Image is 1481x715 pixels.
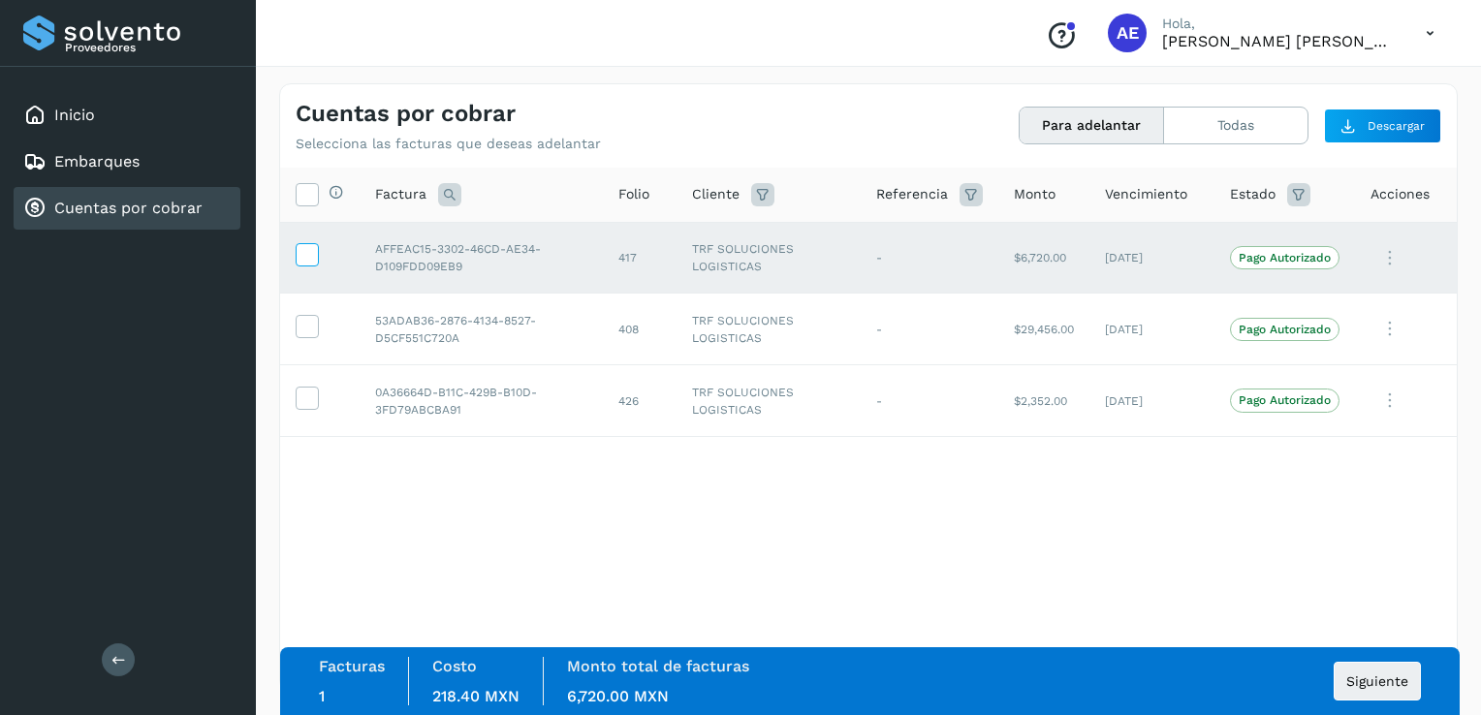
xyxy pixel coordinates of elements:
[567,687,669,705] span: 6,720.00 MXN
[1334,662,1421,700] button: Siguiente
[296,136,601,152] p: Selecciona las facturas que deseas adelantar
[54,152,140,171] a: Embarques
[603,222,677,294] td: 417
[1162,16,1395,32] p: Hola,
[1164,108,1308,143] button: Todas
[1014,184,1056,204] span: Monto
[14,94,240,137] div: Inicio
[998,222,1089,294] td: $6,720.00
[618,184,649,204] span: Folio
[861,222,998,294] td: -
[998,294,1089,365] td: $29,456.00
[1324,109,1441,143] button: Descargar
[1089,365,1214,437] td: [DATE]
[1089,222,1214,294] td: [DATE]
[360,222,603,294] td: AFFEAC15-3302-46CD-AE34-D109FDD09EB9
[1239,393,1331,407] p: Pago Autorizado
[1346,674,1408,688] span: Siguiente
[1368,117,1425,135] span: Descargar
[1239,251,1331,264] p: Pago Autorizado
[1162,32,1395,50] p: AARON EDUARDO GOMEZ ULLOA
[14,140,240,183] div: Embarques
[998,365,1089,437] td: $2,352.00
[1020,108,1164,143] button: Para adelantar
[603,294,677,365] td: 408
[375,184,426,204] span: Factura
[677,222,861,294] td: TRF SOLUCIONES LOGISTICAS
[319,657,385,675] label: Facturas
[319,687,325,705] span: 1
[567,657,749,675] label: Monto total de facturas
[603,365,677,437] td: 426
[1105,184,1187,204] span: Vencimiento
[1371,184,1430,204] span: Acciones
[692,184,740,204] span: Cliente
[861,294,998,365] td: -
[876,184,948,204] span: Referencia
[14,187,240,230] div: Cuentas por cobrar
[677,294,861,365] td: TRF SOLUCIONES LOGISTICAS
[432,687,520,705] span: 218.40 MXN
[861,365,998,437] td: -
[360,365,603,437] td: 0A36664D-B11C-429B-B10D-3FD79ABCBA91
[296,100,516,128] h4: Cuentas por cobrar
[1230,184,1276,204] span: Estado
[1239,323,1331,336] p: Pago Autorizado
[432,657,477,675] label: Costo
[54,106,95,124] a: Inicio
[677,365,861,437] td: TRF SOLUCIONES LOGISTICAS
[54,199,203,217] a: Cuentas por cobrar
[360,294,603,365] td: 53ADAB36-2876-4134-8527-D5CF551C720A
[1089,294,1214,365] td: [DATE]
[65,41,233,54] p: Proveedores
